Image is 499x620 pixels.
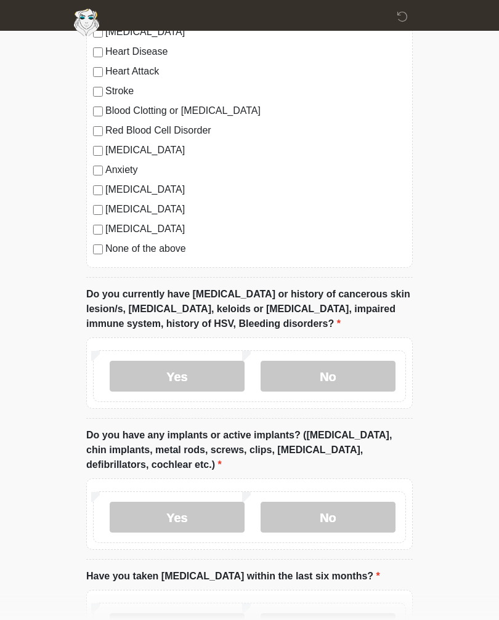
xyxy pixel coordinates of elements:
label: No [261,502,396,533]
label: None of the above [105,242,406,257]
input: Red Blood Cell Disorder [93,127,103,137]
label: No [261,361,396,392]
input: [MEDICAL_DATA] [93,186,103,196]
label: Yes [110,502,245,533]
input: Stroke [93,87,103,97]
label: Red Blood Cell Disorder [105,124,406,139]
label: [MEDICAL_DATA] [105,143,406,158]
input: [MEDICAL_DATA] [93,225,103,235]
input: [MEDICAL_DATA] [93,206,103,215]
label: Do you have any implants or active implants? ([MEDICAL_DATA], chin implants, metal rods, screws, ... [86,429,413,473]
label: Anxiety [105,163,406,178]
input: Heart Disease [93,48,103,58]
input: Anxiety [93,166,103,176]
input: Heart Attack [93,68,103,78]
label: Have you taken [MEDICAL_DATA] within the last six months? [86,570,380,584]
label: Heart Attack [105,65,406,79]
label: Stroke [105,84,406,99]
label: Heart Disease [105,45,406,60]
input: None of the above [93,245,103,255]
label: Yes [110,361,245,392]
label: Do you currently have [MEDICAL_DATA] or history of cancerous skin lesion/s, [MEDICAL_DATA], keloi... [86,288,413,332]
label: [MEDICAL_DATA] [105,183,406,198]
label: Blood Clotting or [MEDICAL_DATA] [105,104,406,119]
label: [MEDICAL_DATA] [105,203,406,217]
input: [MEDICAL_DATA] [93,147,103,156]
img: Aesthetically Yours Wellness Spa Logo [74,9,99,36]
input: Blood Clotting or [MEDICAL_DATA] [93,107,103,117]
label: [MEDICAL_DATA] [105,222,406,237]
